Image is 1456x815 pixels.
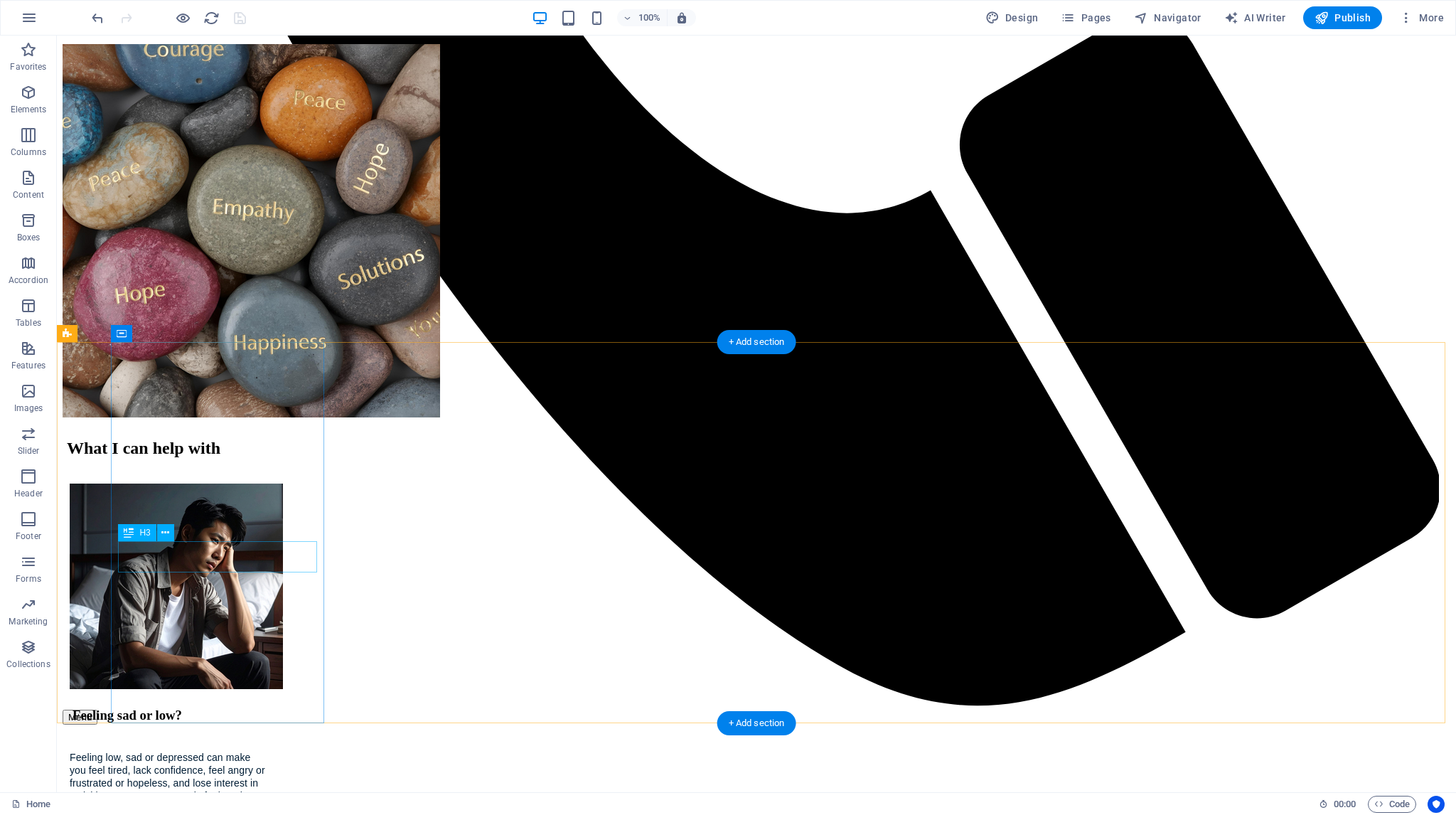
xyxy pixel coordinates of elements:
p: Marketing [9,616,48,627]
span: H3 [139,528,150,537]
p: Footer [16,531,41,542]
span: : [1344,799,1346,809]
button: 100% [617,9,668,26]
button: Usercentrics [1428,796,1445,813]
i: Reload page [203,10,220,26]
button: Click here to leave preview mode and continue editing [174,9,191,26]
div: + Add section [717,711,796,735]
button: Navigator [1128,6,1207,29]
button: Pages [1055,6,1116,29]
p: Accordion [9,275,48,286]
a: Click to cancel selection. Double-click to open Pages [11,796,50,813]
button: reload [203,9,220,26]
span: Navigator [1134,11,1201,25]
span: 00 00 [1334,796,1356,813]
span: Pages [1061,11,1110,25]
button: Design [980,6,1044,29]
span: Design [985,11,1039,25]
div: + Add section [717,330,796,354]
h6: Session time [1319,796,1356,813]
button: AI Writer [1219,6,1292,29]
p: Content [13,189,44,201]
span: More [1399,11,1444,25]
span: Code [1374,796,1410,813]
button: More [1393,6,1450,29]
p: Forms [16,573,41,585]
button: Publish [1303,6,1382,29]
button: Code [1368,796,1416,813]
p: Header [14,488,43,499]
p: Favorites [10,61,46,73]
p: Features [11,360,45,371]
p: Elements [11,104,47,115]
p: Boxes [17,232,41,243]
p: Slider [18,445,40,457]
button: undo [89,9,106,26]
p: Images [14,403,43,414]
p: Collections [6,659,50,670]
span: AI Writer [1224,11,1286,25]
p: Columns [11,147,46,158]
p: Tables [16,317,41,329]
h6: 100% [638,9,661,26]
i: Undo: Delete elements (Ctrl+Z) [90,10,106,26]
span: Publish [1315,11,1371,25]
i: On resize automatically adjust zoom level to fit chosen device. [675,11,688,24]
